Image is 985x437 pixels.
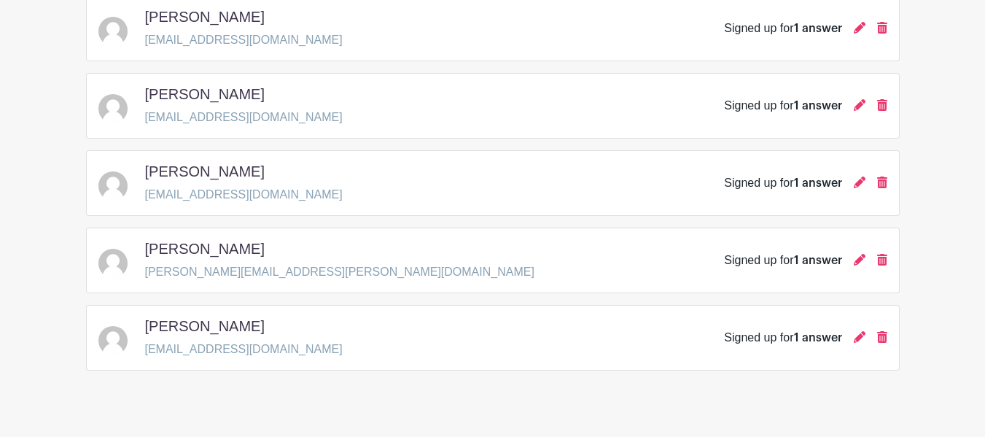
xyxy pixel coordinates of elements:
[724,20,841,37] div: Signed up for
[145,109,343,126] p: [EMAIL_ADDRESS][DOMAIN_NAME]
[98,326,128,355] img: default-ce2991bfa6775e67f084385cd625a349d9dcbb7a52a09fb2fda1e96e2d18dcdb.png
[145,8,265,26] h5: [PERSON_NAME]
[145,31,343,49] p: [EMAIL_ADDRESS][DOMAIN_NAME]
[794,332,842,344] span: 1 answer
[98,249,128,278] img: default-ce2991bfa6775e67f084385cd625a349d9dcbb7a52a09fb2fda1e96e2d18dcdb.png
[145,85,265,103] h5: [PERSON_NAME]
[98,17,128,46] img: default-ce2991bfa6775e67f084385cd625a349d9dcbb7a52a09fb2fda1e96e2d18dcdb.png
[794,23,842,34] span: 1 answer
[145,240,265,258] h5: [PERSON_NAME]
[724,174,841,192] div: Signed up for
[145,341,343,358] p: [EMAIL_ADDRESS][DOMAIN_NAME]
[794,100,842,112] span: 1 answer
[145,163,265,180] h5: [PERSON_NAME]
[794,177,842,189] span: 1 answer
[145,263,534,281] p: [PERSON_NAME][EMAIL_ADDRESS][PERSON_NAME][DOMAIN_NAME]
[98,171,128,201] img: default-ce2991bfa6775e67f084385cd625a349d9dcbb7a52a09fb2fda1e96e2d18dcdb.png
[724,252,841,269] div: Signed up for
[145,186,343,204] p: [EMAIL_ADDRESS][DOMAIN_NAME]
[724,329,841,347] div: Signed up for
[724,97,841,115] div: Signed up for
[794,255,842,266] span: 1 answer
[145,317,265,335] h5: [PERSON_NAME]
[98,94,128,123] img: default-ce2991bfa6775e67f084385cd625a349d9dcbb7a52a09fb2fda1e96e2d18dcdb.png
